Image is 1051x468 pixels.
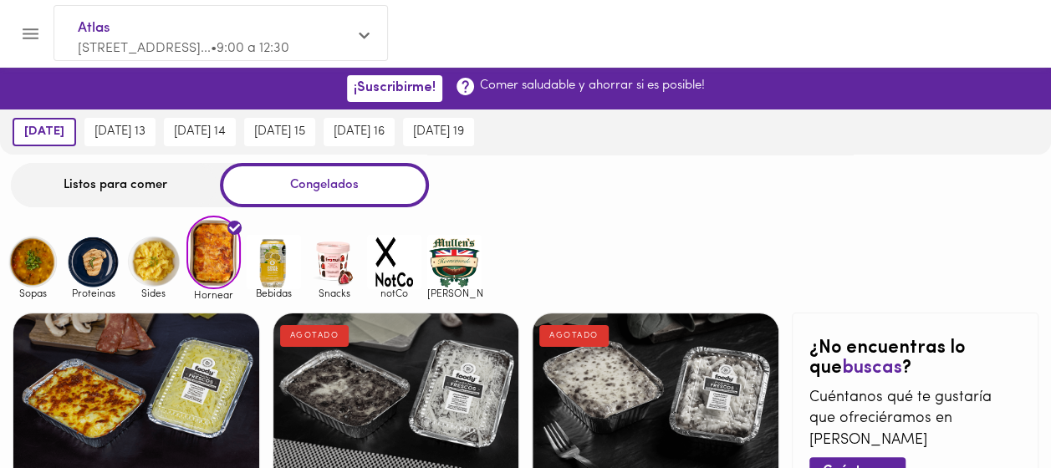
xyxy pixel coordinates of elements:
button: ¡Suscribirme! [347,75,442,101]
h2: ¿No encuentras lo que ? [809,338,1022,379]
span: Sides [126,287,181,298]
button: [DATE] 16 [324,118,395,146]
iframe: Messagebird Livechat Widget [954,371,1034,451]
button: Menu [10,13,51,54]
span: [DATE] 15 [254,125,305,140]
img: notCo [367,235,421,289]
img: Sopas [6,235,60,289]
img: Sides [126,235,181,289]
img: Snacks [307,235,361,289]
div: Congelados [220,163,429,207]
span: Proteinas [66,287,120,298]
span: Sopas [6,287,60,298]
p: Comer saludable y ahorrar si es posible! [480,77,705,94]
span: Hornear [186,289,241,300]
button: [DATE] 14 [164,118,236,146]
button: [DATE] 15 [244,118,315,146]
div: Listos para comer [11,163,220,207]
img: Bebidas [247,235,301,289]
span: [STREET_ADDRESS]... • 9:00 a 12:30 [78,42,289,55]
span: [DATE] 16 [334,125,385,140]
div: AGOTADO [539,325,609,347]
span: notCo [367,287,421,298]
button: [DATE] 19 [403,118,474,146]
span: buscas [842,359,902,378]
button: [DATE] [13,118,76,146]
span: [DATE] 19 [413,125,464,140]
div: AGOTADO [280,325,349,347]
span: [PERSON_NAME] [427,287,482,298]
p: Cuéntanos qué te gustaría que ofreciéramos en [PERSON_NAME] [809,388,1022,452]
button: [DATE] 13 [84,118,156,146]
img: Proteinas [66,235,120,289]
span: Atlas [78,18,347,39]
span: Snacks [307,287,361,298]
span: Bebidas [247,287,301,298]
img: Hornear [186,216,241,289]
span: [DATE] [24,125,64,140]
span: [DATE] 14 [174,125,226,140]
span: ¡Suscribirme! [354,80,436,96]
span: [DATE] 13 [94,125,145,140]
img: mullens [427,235,482,289]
